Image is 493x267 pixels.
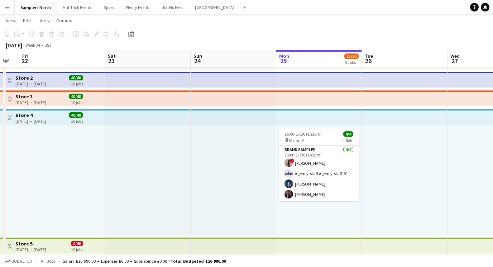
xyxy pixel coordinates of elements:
span: 40/40 [69,112,83,118]
span: 1 Role [343,138,353,143]
span: Comms [56,17,72,24]
button: Spurs [98,0,120,14]
button: Plenty Events [120,0,156,14]
h3: Store 5 [15,240,46,247]
a: Comms [53,16,75,25]
a: Jobs [35,16,52,25]
div: BST [44,42,52,48]
span: Edit [23,17,31,24]
span: Total Budgeted £16 990.00 [171,258,226,264]
h3: Store 2 [15,75,46,81]
span: Mon [279,53,289,59]
span: 27 [449,57,460,65]
button: Job No Fees [156,0,189,14]
button: Hat Trick Events [57,0,98,14]
button: Samplers North [15,0,57,14]
h3: Store 4 [15,112,46,118]
span: View [6,17,16,24]
div: 10 jobs [71,80,83,86]
app-card-role: Brand Sampler4/416:00-17:30 (1h30m)![PERSON_NAME]Agency-staff Agency-staff-01[PERSON_NAME][PERSON... [279,146,359,201]
span: 40/40 [69,75,83,80]
div: 10 jobs [71,246,83,252]
span: Sat [108,53,116,59]
span: 15/20 [344,53,359,59]
span: 0/40 [71,241,83,246]
div: [DATE] → [DATE] [15,81,46,86]
h3: Store 3 [15,93,46,100]
span: Sun [193,53,202,59]
button: Budgeted [4,257,33,265]
span: M and M [289,138,305,143]
span: 40/40 [69,94,83,99]
span: Wed [450,53,460,59]
span: All jobs [39,258,57,264]
span: 22 [21,57,28,65]
span: Week 34 [24,42,42,48]
span: 24 [192,57,202,65]
span: 23 [107,57,116,65]
div: 10 jobs [71,118,83,124]
button: [GEOGRAPHIC_DATA] [189,0,240,14]
span: Tue [365,53,373,59]
span: Fri [22,53,28,59]
span: 25 [278,57,289,65]
app-job-card: 16:00-17:30 (1h30m)4/4 M and M1 RoleBrand Sampler4/416:00-17:30 (1h30m)![PERSON_NAME]Agency-staff... [279,128,359,201]
div: [DATE] [6,42,22,49]
a: View [3,16,19,25]
div: Salary £16 990.00 + Expenses £0.00 + Subsistence £0.00 = [63,258,226,264]
span: 4/4 [343,131,353,137]
span: 26 [364,57,373,65]
div: [DATE] → [DATE] [15,100,46,105]
span: Budgeted [11,259,32,264]
div: [DATE] → [DATE] [15,118,46,124]
div: 5 Jobs [345,60,358,65]
span: 16:00-17:30 (1h30m) [284,131,322,137]
span: Jobs [38,17,49,24]
div: 10 jobs [71,99,83,105]
span: ! [290,159,294,163]
div: [DATE] → [DATE] [15,247,46,252]
a: Edit [20,16,34,25]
